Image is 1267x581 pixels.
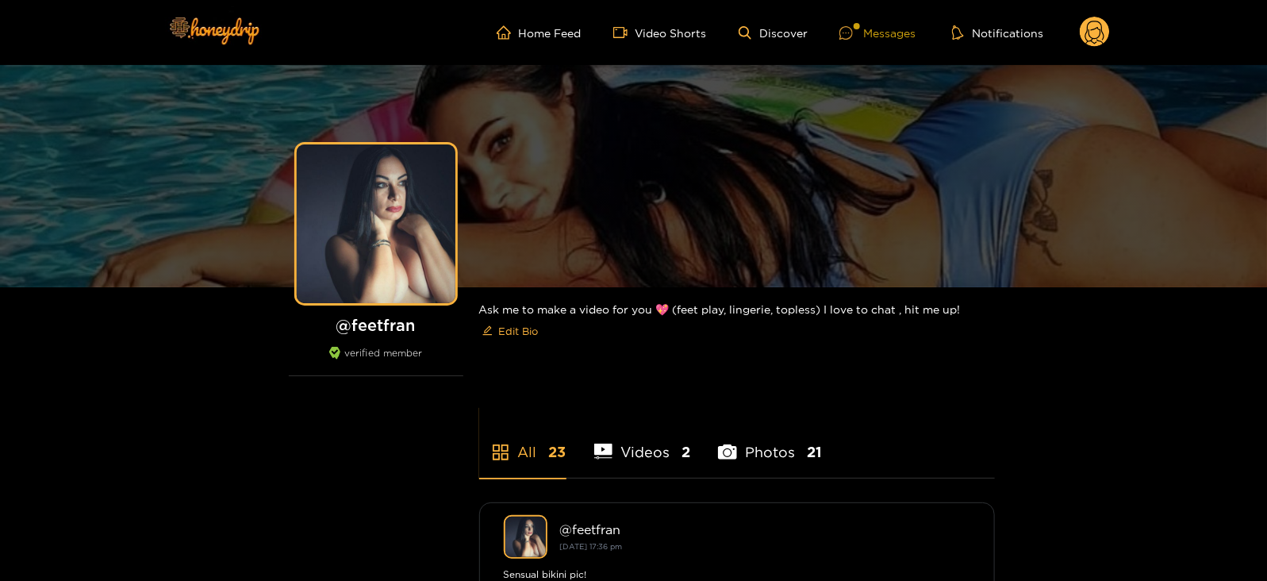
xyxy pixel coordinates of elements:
small: [DATE] 17:36 pm [560,542,623,551]
div: verified member [289,347,463,376]
span: video-camera [613,25,635,40]
span: 23 [549,442,566,462]
h1: @ feetfran [289,315,463,335]
span: appstore [491,443,510,462]
span: edit [482,325,493,337]
div: Messages [839,24,916,42]
button: Notifications [947,25,1048,40]
li: All [479,406,566,478]
a: Home Feed [497,25,582,40]
span: Edit Bio [499,323,539,339]
div: Ask me to make a video for you 💖 (feet play, lingerie, topless) I love to chat , hit me up! [479,287,995,356]
li: Photos [718,406,822,478]
a: Discover [739,26,808,40]
span: 21 [807,442,822,462]
span: home [497,25,519,40]
button: editEdit Bio [479,318,542,344]
img: feetfran [504,515,547,559]
a: Video Shorts [613,25,707,40]
span: 2 [681,442,690,462]
div: @ feetfran [560,522,970,537]
li: Videos [594,406,691,478]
